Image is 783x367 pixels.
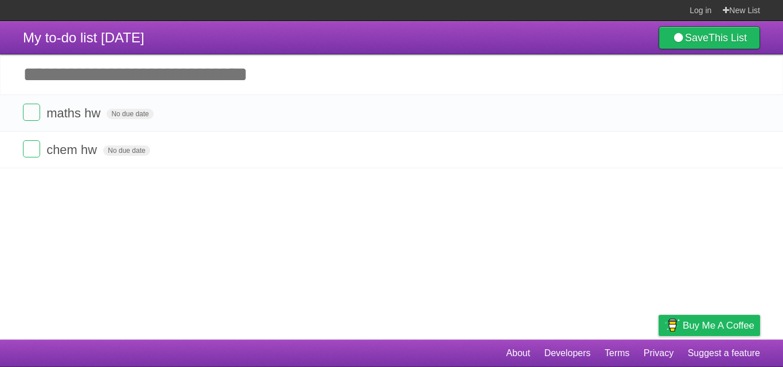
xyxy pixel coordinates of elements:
[46,143,100,157] span: chem hw
[659,26,760,49] a: SaveThis List
[103,145,150,156] span: No due date
[506,342,530,364] a: About
[23,104,40,121] label: Done
[107,109,153,119] span: No due date
[544,342,590,364] a: Developers
[46,106,103,120] span: maths hw
[683,315,754,336] span: Buy me a coffee
[688,342,760,364] a: Suggest a feature
[23,30,144,45] span: My to-do list [DATE]
[664,315,680,335] img: Buy me a coffee
[23,140,40,157] label: Done
[659,315,760,336] a: Buy me a coffee
[708,32,747,44] b: This List
[644,342,674,364] a: Privacy
[605,342,630,364] a: Terms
